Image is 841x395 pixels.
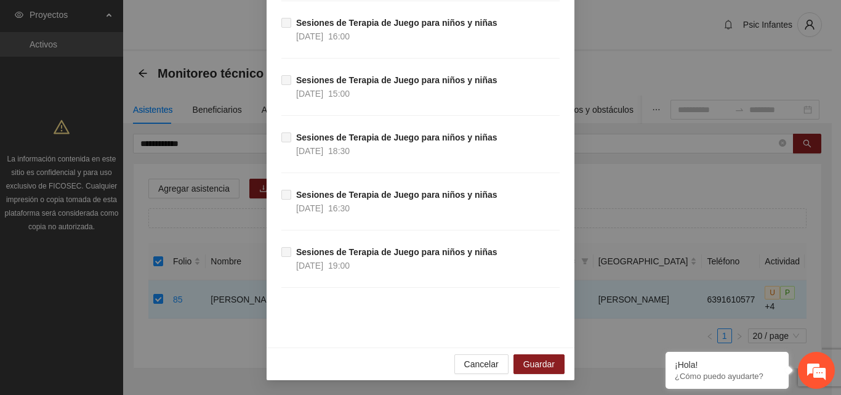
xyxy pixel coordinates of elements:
[328,203,350,213] span: 16:30
[296,247,497,257] strong: Sesiones de Terapia de Juego para niños y niñas
[296,261,323,271] span: [DATE]
[328,146,350,156] span: 18:30
[64,63,207,79] div: Chatee con nosotros ahora
[296,75,497,85] strong: Sesiones de Terapia de Juego para niños y niñas
[675,360,779,370] div: ¡Hola!
[296,190,497,200] strong: Sesiones de Terapia de Juego para niños y niñas
[296,132,497,142] strong: Sesiones de Terapia de Juego para niños y niñas
[71,128,170,253] span: Estamos en línea.
[296,146,323,156] span: [DATE]
[296,203,323,213] span: [DATE]
[464,357,499,371] span: Cancelar
[513,354,565,374] button: Guardar
[328,89,350,99] span: 15:00
[296,31,323,41] span: [DATE]
[675,372,779,381] p: ¿Cómo puedo ayudarte?
[328,31,350,41] span: 16:00
[202,6,231,36] div: Minimizar ventana de chat en vivo
[328,261,350,271] span: 19:00
[454,354,509,374] button: Cancelar
[523,357,555,371] span: Guardar
[6,264,235,307] textarea: Escriba su mensaje y pulse “Intro”
[296,89,323,99] span: [DATE]
[296,18,497,28] strong: Sesiones de Terapia de Juego para niños y niñas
